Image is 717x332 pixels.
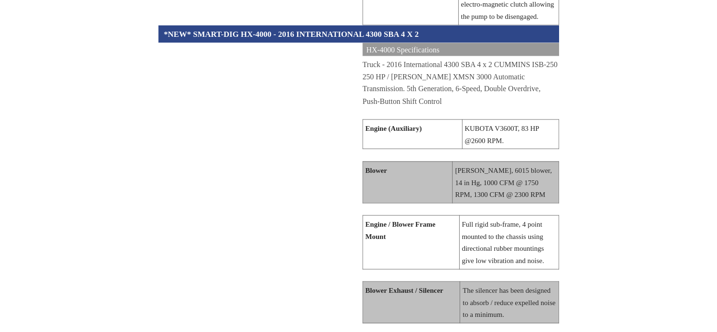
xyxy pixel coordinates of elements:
span: HX-4000 Specifications [366,46,439,54]
span: The silencer has been designed to absorb / reduce expelled noise to a minimum. [462,286,555,318]
span: *NEW* SMART-DIG HX-4000 - 2016 INTERNATIONAL 4300 SBA 4 X 2 [164,30,419,39]
span: Blower [365,166,387,174]
span: Full rigid sub-frame, 4 point mounted to the chassis using directional rubber mountings give low ... [462,220,544,264]
span: [PERSON_NAME], 6015 blower, 14 in Hg, 1000 CFM @ 1750 RPM, 1300 CFM @ 2300 RPM [455,166,552,198]
span: Engine (Auxiliary) [365,124,422,132]
span: KUBOTA V3600T, 83 HP @2600 RPM. [465,124,539,144]
span: Blower Exhaust / Silencer [365,286,443,294]
span: Engine / Blower Frame Mount [365,220,435,240]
